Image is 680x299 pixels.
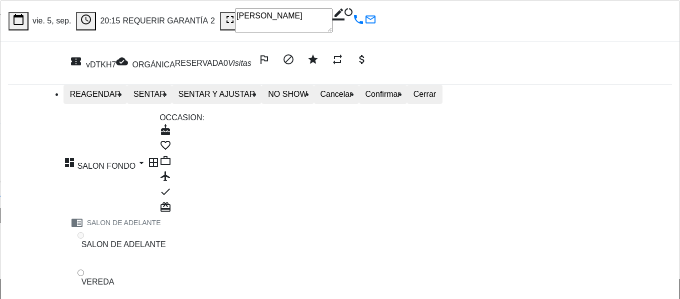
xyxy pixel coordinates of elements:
[80,13,92,25] i: access_time
[81,239,166,251] label: SALON DE ADELANTE
[364,13,376,25] i: mail_outline
[175,59,223,67] span: RESERVADA
[77,270,84,276] input: VEREDA
[364,18,376,27] a: mail_outline
[70,55,82,67] span: confirmation_number
[70,90,120,98] span: REAGENDAR
[77,162,135,170] span: SALON FONDO
[224,13,236,25] i: fullscreen
[86,60,116,69] span: vDTKH7
[258,53,270,65] i: outlined_flag
[159,113,204,122] span: OCCASION:
[332,8,344,20] i: border_color
[159,170,171,182] i: airplanemode_active
[356,53,368,65] i: attach_money
[77,232,84,239] input: SALON DE ADELANTE
[314,85,359,104] button: Cancelar
[352,13,364,25] i: phone
[63,157,75,169] i: dashboard
[223,59,228,67] span: 0
[8,12,28,30] button: calendar_today
[352,18,364,27] a: phone
[116,55,128,67] i: cloud_done
[76,12,96,30] button: access_time
[359,85,407,104] button: Confirmar
[132,60,174,69] span: ORGÁNICA
[127,85,172,104] button: SENTAR
[261,85,313,104] button: NO SHOW
[87,218,161,228] span: SALON DE ADELANTE
[122,15,208,27] div: REQUERIR GARANTÍA
[71,217,83,229] i: chrome_reader_mode
[331,53,343,65] i: repeat
[100,15,120,27] span: 20:15
[172,85,262,104] button: SENTAR Y AJUSTAR
[12,13,24,25] i: calendar_today
[220,12,240,30] button: fullscreen
[81,276,114,288] label: VEREDA
[282,53,294,65] i: block
[32,15,71,27] span: vie. 5, sep.
[159,139,171,151] i: favorite_border
[307,53,319,65] i: star
[159,155,171,167] i: work_outline
[159,186,171,198] i: check
[147,157,159,169] i: border_all
[63,85,127,104] button: REAGENDAR
[159,201,171,213] i: card_giftcard
[135,157,147,169] i: arrow_drop_down
[407,85,442,104] button: Cerrar
[159,124,171,136] i: cake
[210,16,215,25] span: 2
[228,59,251,67] em: Visitas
